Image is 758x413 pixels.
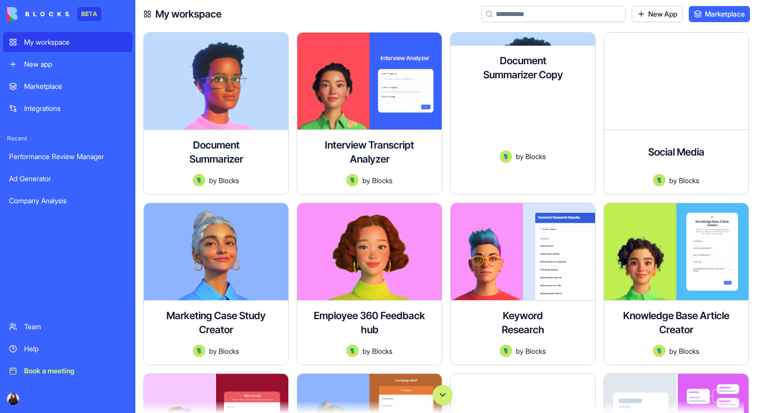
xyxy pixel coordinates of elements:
a: Marketing Case Study CreatorAvatarbyBlocks [143,203,289,365]
img: Avatar [346,174,358,186]
div: Performance Review Manager [9,152,126,162]
span: Blocks [525,346,546,356]
a: Integrations [3,98,132,118]
img: Avatar [346,345,358,357]
h4: Document Summarizer Copy [483,54,563,82]
button: Scroll to bottom [433,385,453,405]
div: Integrations [24,103,126,113]
a: Employee 360 Feedback hubAvatarbyBlocks [297,203,442,365]
div: Company Analysis [9,196,126,206]
a: Social MediaAvatarbyBlocks [604,32,749,195]
img: Avatar [500,151,512,163]
span: Blocks [372,346,393,356]
h4: Social Media [648,145,704,159]
a: New App [632,6,683,22]
span: by [209,175,217,186]
a: My workspace [3,32,132,52]
span: by [669,346,677,356]
span: Blocks [525,151,546,162]
a: New app [3,54,132,74]
div: My workspace [24,37,126,47]
a: Ad Generator [3,169,132,189]
div: Marketplace [24,81,126,91]
a: Team [3,317,132,337]
a: BETA [7,7,101,21]
img: Avatar [653,174,665,186]
span: Blocks [372,175,393,186]
span: by [516,346,523,356]
a: Performance Review Manager [3,147,132,167]
a: Book a meeting [3,361,132,381]
div: Ad Generator [9,174,126,184]
span: by [362,175,370,186]
div: Team [24,322,126,332]
a: Document SummarizerAvatarbyBlocks [143,32,289,195]
span: Blocks [679,346,699,356]
h4: Interview Transcript Analyzer [305,138,434,166]
img: Avatar [193,174,205,186]
img: Avatar [653,345,665,357]
span: Blocks [219,175,239,186]
div: BETA [77,7,101,21]
a: Help [3,339,132,359]
span: Blocks [219,346,239,356]
a: Interview Transcript AnalyzerAvatarbyBlocks [297,32,442,195]
h4: Knowledge Base Article Creator [612,309,740,337]
a: Keyword ResearchAvatarbyBlocks [450,203,596,365]
div: Help [24,344,126,354]
span: by [669,175,677,186]
img: Avatar [193,345,205,357]
span: Blocks [679,175,699,186]
h4: Marketing Case Study Creator [152,309,280,337]
span: by [209,346,217,356]
img: Avatar [500,345,512,357]
h4: My workspace [155,7,222,21]
span: by [516,151,523,162]
div: Book a meeting [24,366,126,376]
a: Marketplace [3,76,132,96]
h4: Employee 360 Feedback hub [305,309,434,337]
a: Company Analysis [3,191,132,211]
a: Knowledge Base Article CreatorAvatarbyBlocks [604,203,749,365]
a: Document Summarizer CopyAvatarbyBlocks [450,32,596,195]
span: Recent [3,134,132,143]
a: Marketplace [689,6,750,22]
h4: Keyword Research [483,309,563,337]
img: profile_pic_qbya32.jpg [7,393,19,405]
span: by [362,346,370,356]
img: logo [7,7,69,21]
h4: Document Summarizer [176,138,256,166]
div: New app [24,59,126,69]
